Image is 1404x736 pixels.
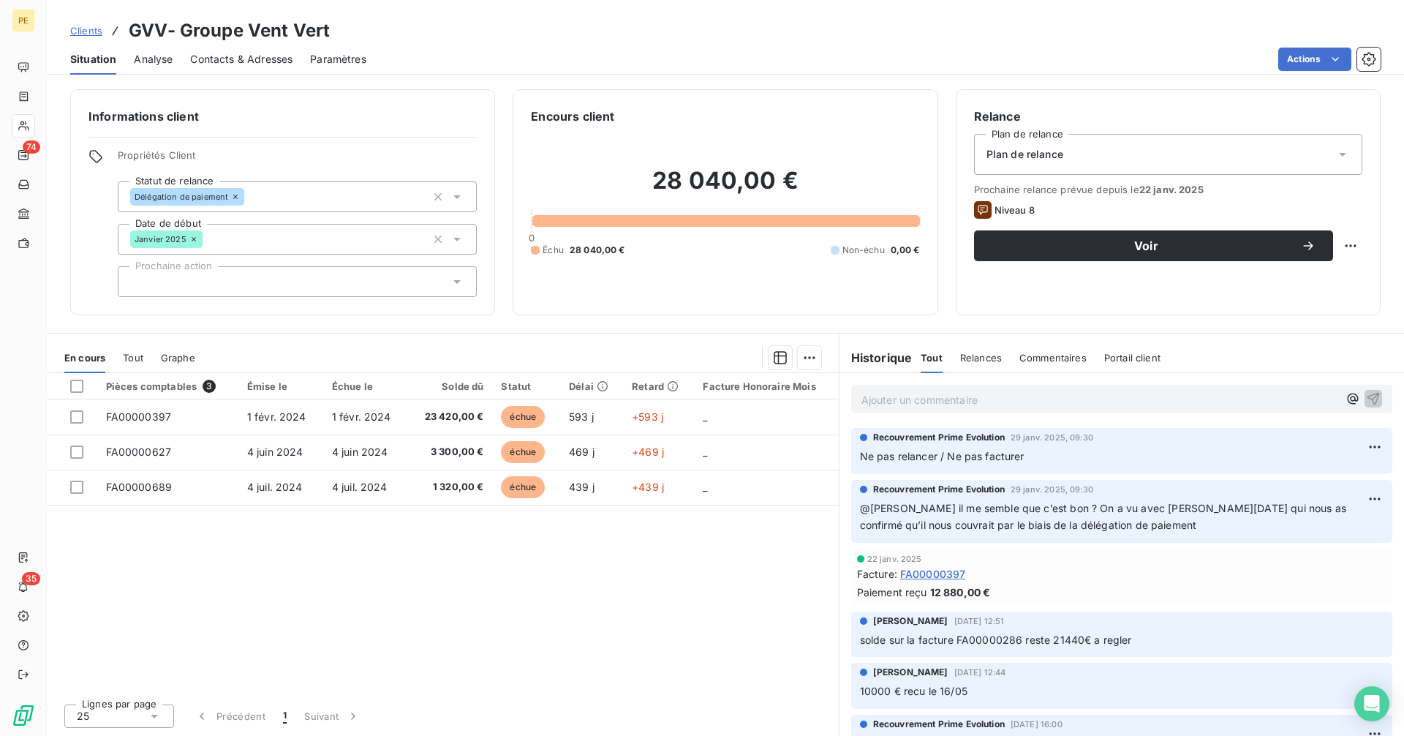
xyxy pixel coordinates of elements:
[569,380,614,392] div: Délai
[857,585,927,600] span: Paiement reçu
[1019,352,1087,364] span: Commentaires
[930,585,991,600] span: 12 880,00 €
[118,149,477,170] span: Propriétés Client
[1139,184,1204,195] span: 22 janv. 2025
[839,349,913,367] h6: Historique
[274,701,295,732] button: 1
[88,108,477,125] h6: Informations client
[992,240,1301,252] span: Voir
[1011,485,1093,494] span: 29 janv. 2025, 09:30
[960,352,1002,364] span: Relances
[632,410,663,423] span: +593 j
[857,566,897,582] span: Facture :
[203,380,216,393] span: 3
[247,380,314,392] div: Émise le
[860,450,1024,462] span: Ne pas relancer / Ne pas facturer
[531,166,919,210] h2: 28 040,00 €
[867,555,922,563] span: 22 janv. 2025
[310,52,366,67] span: Paramètres
[860,634,1132,646] span: solde sur la facture FA00000286 reste 21440€ a regler
[247,446,303,458] span: 4 juin 2024
[332,380,399,392] div: Échue le
[1011,433,1093,442] span: 29 janv. 2025, 09:30
[703,380,829,392] div: Facture Honoraire Mois
[954,617,1005,626] span: [DATE] 12:51
[135,235,186,244] span: Janvier 2025
[203,233,214,246] input: Ajouter une valeur
[501,380,551,392] div: Statut
[974,184,1362,195] span: Prochaine relance prévue depuis le
[529,232,535,244] span: 0
[632,446,664,458] span: +469 j
[501,441,545,463] span: échue
[891,244,920,257] span: 0,00 €
[994,204,1035,216] span: Niveau 8
[570,244,625,257] span: 28 040,00 €
[873,666,948,679] span: [PERSON_NAME]
[332,410,391,423] span: 1 févr. 2024
[123,352,143,364] span: Tout
[106,446,172,458] span: FA00000627
[921,352,943,364] span: Tout
[974,108,1362,125] h6: Relance
[106,481,173,493] span: FA00000689
[106,410,172,423] span: FA00000397
[135,192,228,201] span: Délégation de paiement
[186,701,274,732] button: Précédent
[873,615,948,628] span: [PERSON_NAME]
[283,709,287,724] span: 1
[569,410,594,423] span: 593 j
[986,147,1063,162] span: Plan de relance
[873,483,1005,496] span: Recouvrement Prime Evolution
[417,445,484,459] span: 3 300,00 €
[77,709,89,724] span: 25
[703,446,707,458] span: _
[64,352,105,364] span: En cours
[703,481,707,493] span: _
[295,701,369,732] button: Suivant
[22,572,40,585] span: 35
[332,481,388,493] span: 4 juil. 2024
[954,668,1006,677] span: [DATE] 12:44
[190,52,292,67] span: Contacts & Adresses
[417,480,484,495] span: 1 320,00 €
[244,190,256,203] input: Ajouter une valeur
[417,380,484,392] div: Solde dû
[873,431,1005,444] span: Recouvrement Prime Evolution
[860,685,967,697] span: 10000 € recu le 16/05
[974,230,1333,261] button: Voir
[873,718,1005,731] span: Recouvrement Prime Evolution
[130,275,142,288] input: Ajouter une valeur
[1104,352,1160,364] span: Portail client
[70,25,102,37] span: Clients
[247,410,306,423] span: 1 févr. 2024
[501,476,545,498] span: échue
[12,9,35,32] div: PE
[332,446,388,458] span: 4 juin 2024
[543,244,564,257] span: Échu
[703,410,707,423] span: _
[106,380,230,393] div: Pièces comptables
[900,566,966,582] span: FA00000397
[70,23,102,38] a: Clients
[632,380,685,392] div: Retard
[134,52,173,67] span: Analyse
[1011,720,1063,729] span: [DATE] 16:00
[531,108,614,125] h6: Encours client
[501,406,545,428] span: échue
[417,410,484,424] span: 23 420,00 €
[23,140,40,154] span: 74
[569,481,595,493] span: 439 j
[70,52,116,67] span: Situation
[161,352,195,364] span: Graphe
[129,18,330,44] h3: GVV- Groupe Vent Vert
[247,481,303,493] span: 4 juil. 2024
[569,446,595,458] span: 469 j
[1354,686,1389,721] div: Open Intercom Messenger
[860,502,1349,531] span: @[PERSON_NAME] il me semble que c’est bon ? On a vu avec [PERSON_NAME][DATE] qui nous as confirmé...
[842,244,885,257] span: Non-échu
[1278,48,1351,71] button: Actions
[632,481,664,493] span: +439 j
[12,704,35,727] img: Logo LeanPay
